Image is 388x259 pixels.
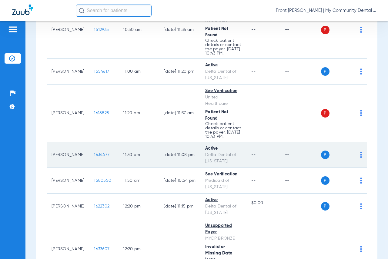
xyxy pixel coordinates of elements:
[251,206,275,213] span: --
[94,111,109,115] span: 1618825
[321,151,329,159] span: P
[360,178,362,184] img: group-dot-blue.svg
[280,59,321,85] td: --
[205,152,242,164] div: Delta Dental of [US_STATE]
[94,247,109,251] span: 1633607
[205,68,242,81] div: Delta Dental of [US_STATE]
[205,27,228,37] span: Patient Not Found
[280,1,321,59] td: --
[321,109,329,118] span: P
[321,26,329,34] span: P
[360,203,362,209] img: group-dot-blue.svg
[118,59,159,85] td: 11:00 AM
[8,26,18,33] img: hamburger-icon
[79,8,84,13] img: Search Icon
[118,194,159,219] td: 12:20 PM
[205,203,242,216] div: Delta Dental of [US_STATE]
[251,28,256,32] span: --
[47,168,89,194] td: [PERSON_NAME]
[159,142,200,168] td: [DATE] 11:08 PM
[94,28,109,32] span: 1512935
[94,204,109,208] span: 1622302
[159,85,200,142] td: [DATE] 11:37 AM
[118,142,159,168] td: 11:30 AM
[251,69,256,74] span: --
[12,5,33,15] img: Zuub Logo
[276,8,376,14] span: Front [PERSON_NAME] | My Community Dental Centers
[47,194,89,219] td: [PERSON_NAME]
[205,94,242,107] div: United Healthcare
[94,178,111,183] span: 1580550
[159,59,200,85] td: [DATE] 11:20 PM
[118,1,159,59] td: 10:50 AM
[205,62,242,68] div: Active
[251,153,256,157] span: --
[94,69,109,74] span: 1554617
[47,1,89,59] td: [PERSON_NAME]
[159,1,200,59] td: [DATE] 11:36 AM
[321,202,329,211] span: P
[251,111,256,115] span: --
[205,223,242,235] div: Unsupported Payer
[360,152,362,158] img: group-dot-blue.svg
[205,110,228,121] span: Patient Not Found
[360,27,362,33] img: group-dot-blue.svg
[251,200,275,206] span: $0.00
[205,122,242,139] p: Check patient details or contact the payer. [DATE] 10:43 PM.
[118,168,159,194] td: 11:50 AM
[280,194,321,219] td: --
[47,142,89,168] td: [PERSON_NAME]
[280,85,321,142] td: --
[251,178,256,183] span: --
[159,194,200,219] td: [DATE] 11:15 PM
[205,38,242,55] p: Check patient details or contact the payer. [DATE] 10:43 PM.
[358,230,388,259] iframe: Chat Widget
[360,110,362,116] img: group-dot-blue.svg
[205,171,242,178] div: See Verification
[205,145,242,152] div: Active
[118,85,159,142] td: 11:20 AM
[47,85,89,142] td: [PERSON_NAME]
[360,68,362,75] img: group-dot-blue.svg
[47,59,89,85] td: [PERSON_NAME]
[321,176,329,185] span: P
[205,235,242,242] div: MYDP BRONZE
[280,168,321,194] td: --
[159,168,200,194] td: [DATE] 10:54 PM
[76,5,152,17] input: Search for patients
[280,142,321,168] td: --
[94,153,109,157] span: 1634477
[205,197,242,203] div: Active
[251,247,256,251] span: --
[205,178,242,190] div: Medicaid of [US_STATE]
[205,88,242,94] div: See Verification
[321,67,329,76] span: P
